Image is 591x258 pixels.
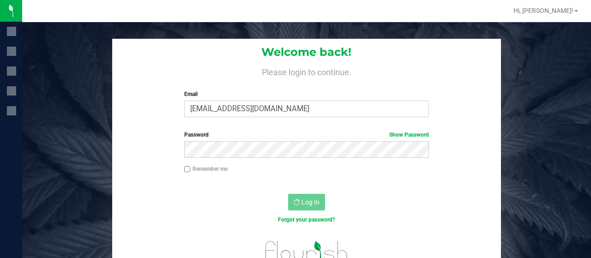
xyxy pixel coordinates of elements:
label: Email [184,90,429,98]
h4: Please login to continue. [112,66,501,77]
a: Show Password [389,132,429,138]
label: Remember me [184,165,228,173]
button: Log In [288,194,325,210]
span: Hi, [PERSON_NAME]! [513,7,573,14]
span: Password [184,132,209,138]
a: Forgot your password? [278,216,335,223]
h1: Welcome back! [112,46,501,58]
span: Log In [302,198,320,206]
input: Remember me [184,166,191,173]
